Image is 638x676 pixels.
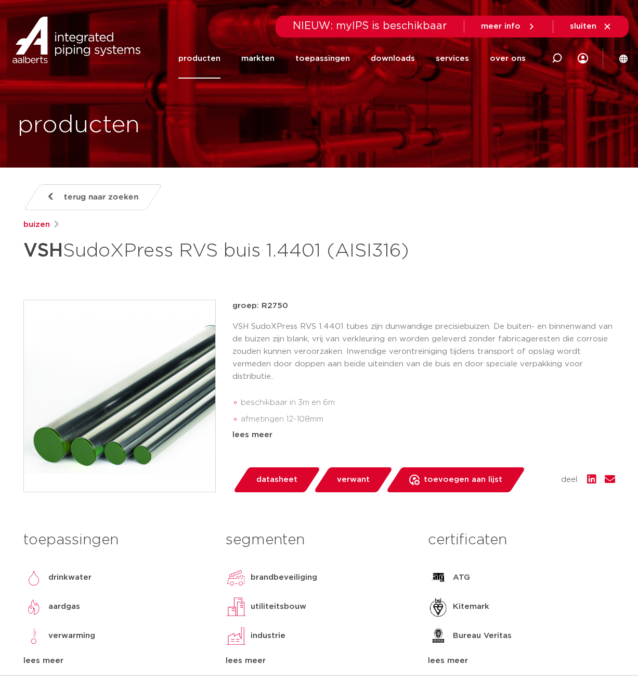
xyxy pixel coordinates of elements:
[241,39,275,79] a: markten
[178,39,220,79] a: producten
[453,630,512,642] p: Bureau Veritas
[251,571,317,584] p: brandbeveiliging
[64,189,138,206] span: terug naar zoeken
[453,601,489,613] p: Kitemark
[313,467,393,492] a: verwant
[570,22,596,30] span: sluiten
[226,567,246,588] img: brandbeveiliging
[337,471,370,488] span: verwant
[23,655,210,667] div: lees meer
[232,321,615,383] p: VSH SudoXPress RVS 1.4401 tubes zijn dunwandige precisiebuizen. De buiten- en binnenwand van de b...
[293,21,447,31] span: NIEUW: myIPS is beschikbaar
[23,219,50,231] a: buizen
[251,601,306,613] p: utiliteitsbouw
[232,429,615,441] div: lees meer
[251,630,285,642] p: industrie
[18,109,140,142] h1: producten
[23,184,162,210] a: terug naar zoeken
[23,626,44,646] img: verwarming
[232,300,615,312] p: groep: R2750
[23,235,414,266] h1: SudoXPress RVS buis 1.4401 (AISI316)
[241,411,615,428] li: afmetingen 12-108mm
[428,626,449,646] img: Bureau Veritas
[256,471,297,488] span: datasheet
[481,22,536,31] a: meer info
[226,596,246,617] img: utiliteitsbouw
[48,601,80,613] p: aardgas
[428,596,449,617] img: Kitemark
[23,241,63,260] strong: VSH
[428,655,615,667] div: lees meer
[226,530,412,551] h3: segmenten
[24,300,215,492] img: Product Image for VSH SudoXPress RVS buis 1.4401 (AISI316)
[453,571,470,584] p: ATG
[23,567,44,588] img: drinkwater
[481,22,520,30] span: meer info
[226,655,412,667] div: lees meer
[490,39,526,79] a: over ons
[48,630,95,642] p: verwarming
[23,530,210,551] h3: toepassingen
[371,39,415,79] a: downloads
[561,474,579,486] span: deel:
[436,39,469,79] a: services
[178,39,526,79] nav: Menu
[295,39,350,79] a: toepassingen
[226,626,246,646] img: industrie
[232,467,321,492] a: datasheet
[570,22,612,31] a: sluiten
[23,596,44,617] img: aardgas
[428,567,449,588] img: ATG
[428,530,615,551] h3: certificaten
[48,571,92,584] p: drinkwater
[241,394,615,411] li: beschikbaar in 3m en 6m
[424,471,502,488] span: toevoegen aan lijst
